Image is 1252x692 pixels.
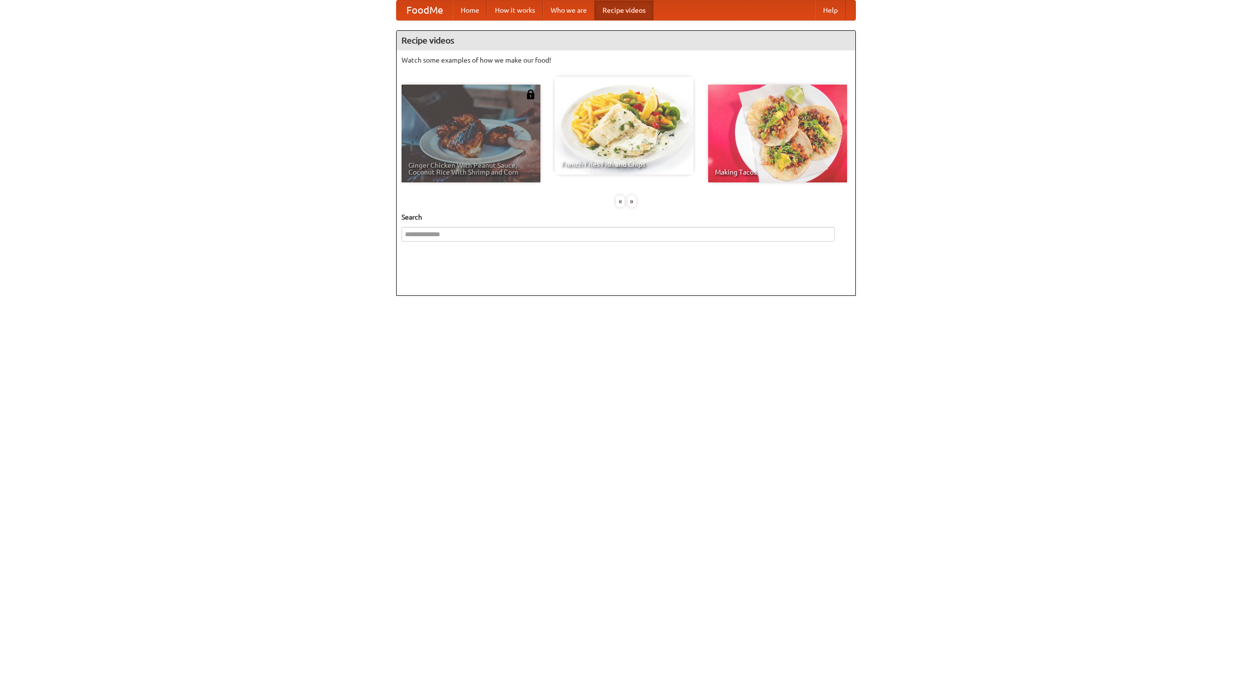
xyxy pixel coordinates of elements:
span: Making Tacos [715,169,840,176]
div: « [616,195,625,207]
a: Making Tacos [708,85,847,182]
a: Help [815,0,846,20]
div: » [627,195,636,207]
img: 483408.png [526,89,536,99]
a: French Fries Fish and Chips [555,77,693,175]
h4: Recipe videos [397,31,855,50]
a: How it works [487,0,543,20]
a: Home [453,0,487,20]
h5: Search [402,212,850,222]
a: Who we are [543,0,595,20]
a: Recipe videos [595,0,653,20]
p: Watch some examples of how we make our food! [402,55,850,65]
span: French Fries Fish and Chips [561,161,687,168]
a: FoodMe [397,0,453,20]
